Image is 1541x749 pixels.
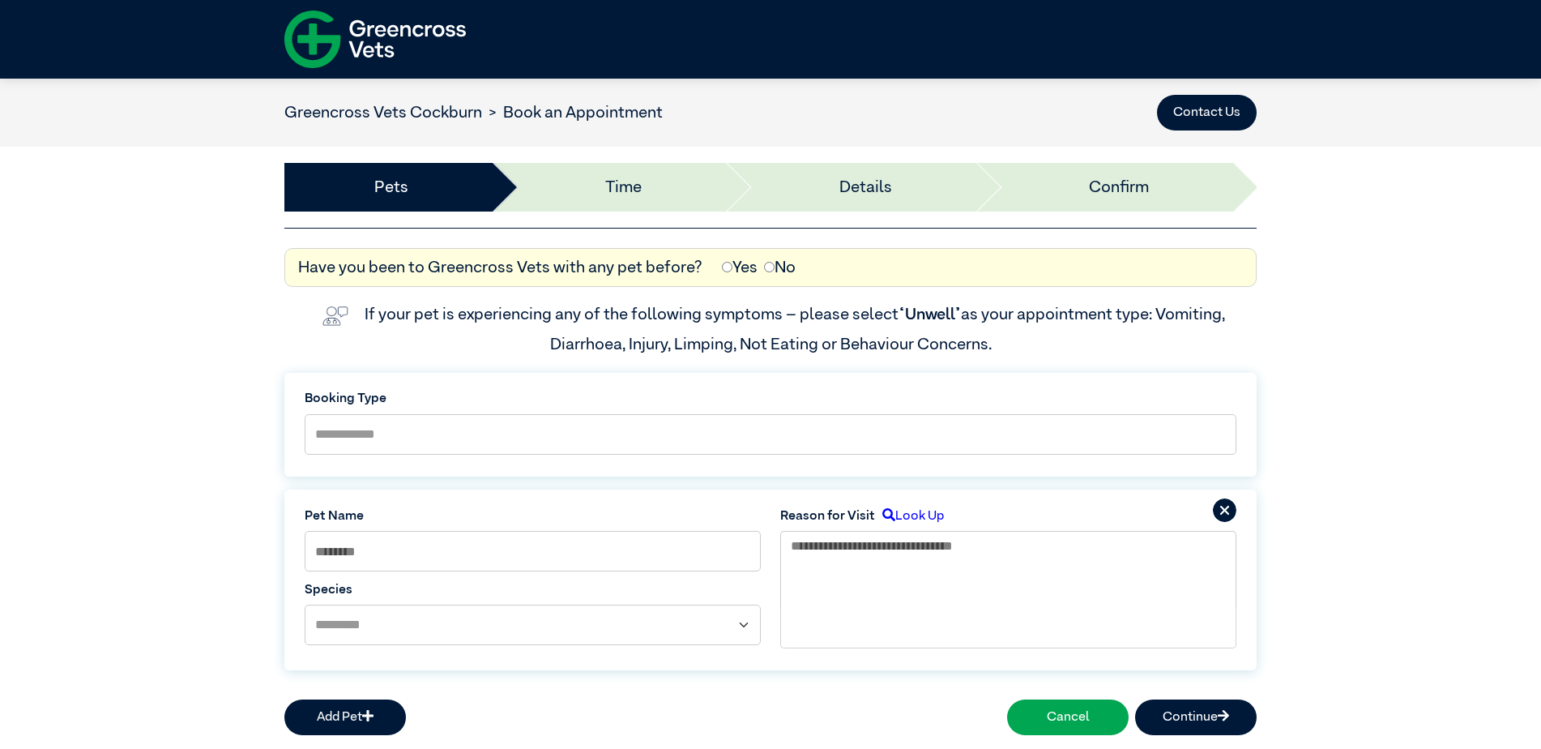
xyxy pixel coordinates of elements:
img: f-logo [284,4,466,75]
input: No [764,262,775,272]
label: Look Up [875,507,944,526]
nav: breadcrumb [284,101,663,125]
a: Pets [374,175,408,199]
label: Yes [722,255,758,280]
button: Add Pet [284,700,406,735]
button: Cancel [1007,700,1129,735]
label: No [764,255,796,280]
label: If your pet is experiencing any of the following symptoms – please select as your appointment typ... [365,306,1228,352]
a: Greencross Vets Cockburn [284,105,482,121]
span: “Unwell” [899,306,961,323]
label: Booking Type [305,389,1236,409]
label: Reason for Visit [780,507,875,526]
label: Species [305,580,761,600]
label: Pet Name [305,507,761,526]
li: Book an Appointment [482,101,663,125]
button: Contact Us [1157,95,1257,131]
img: vet [316,300,355,332]
button: Continue [1135,700,1257,735]
input: Yes [722,262,732,272]
label: Have you been to Greencross Vets with any pet before? [298,255,702,280]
